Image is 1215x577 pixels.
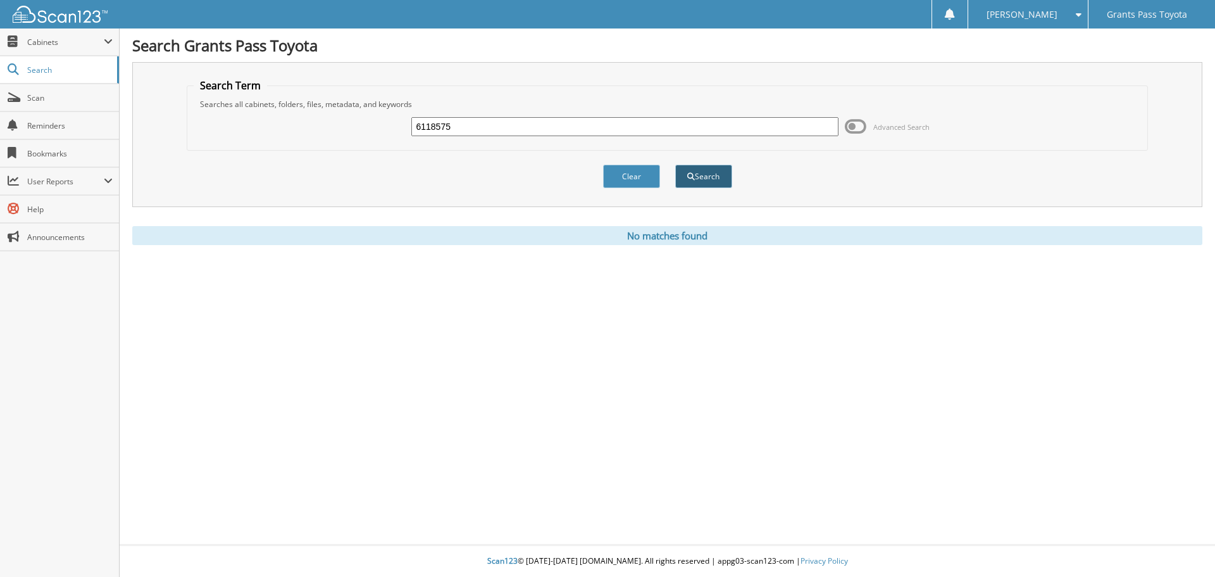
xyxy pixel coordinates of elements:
[13,6,108,23] img: scan123-logo-white.svg
[27,148,113,159] span: Bookmarks
[194,99,1142,110] div: Searches all cabinets, folders, files, metadata, and keywords
[1152,516,1215,577] iframe: Chat Widget
[27,232,113,243] span: Announcements
[27,120,113,131] span: Reminders
[27,204,113,215] span: Help
[132,226,1202,245] div: No matches found
[194,79,267,92] legend: Search Term
[120,546,1215,577] div: © [DATE]-[DATE] [DOMAIN_NAME]. All rights reserved | appg03-scan123-com |
[873,122,930,132] span: Advanced Search
[801,555,848,566] a: Privacy Policy
[27,92,113,103] span: Scan
[132,35,1202,56] h1: Search Grants Pass Toyota
[1107,11,1187,18] span: Grants Pass Toyota
[987,11,1057,18] span: [PERSON_NAME]
[603,165,660,188] button: Clear
[487,555,518,566] span: Scan123
[27,176,104,187] span: User Reports
[27,37,104,48] span: Cabinets
[675,165,732,188] button: Search
[27,65,111,75] span: Search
